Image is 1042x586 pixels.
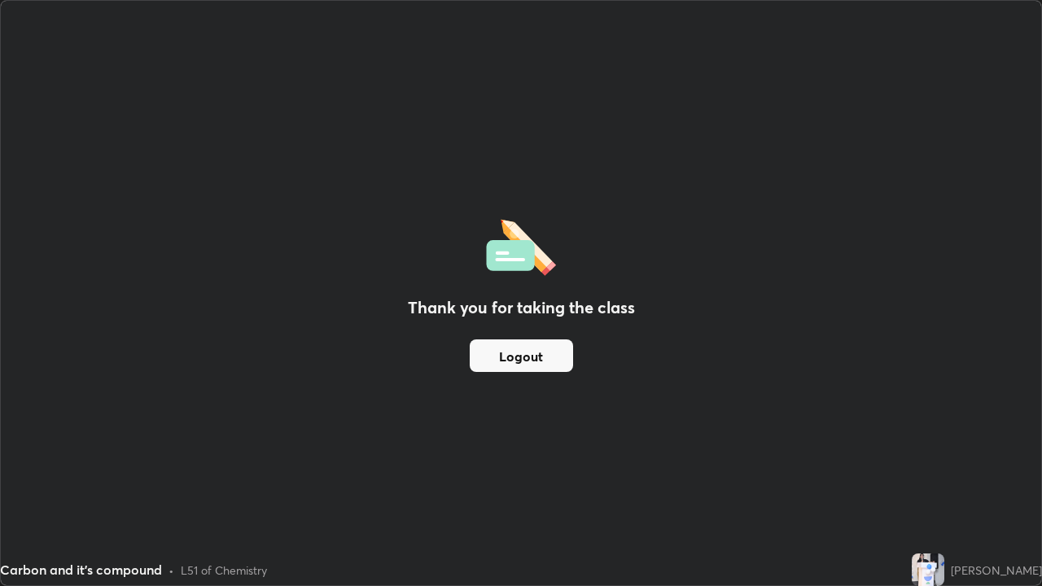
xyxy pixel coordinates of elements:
[408,295,635,320] h2: Thank you for taking the class
[951,562,1042,579] div: [PERSON_NAME]
[912,553,944,586] img: a992166efcf74db390abc7207ce3454e.jpg
[169,562,174,579] div: •
[486,214,556,276] img: offlineFeedback.1438e8b3.svg
[181,562,267,579] div: L51 of Chemistry
[470,339,573,372] button: Logout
